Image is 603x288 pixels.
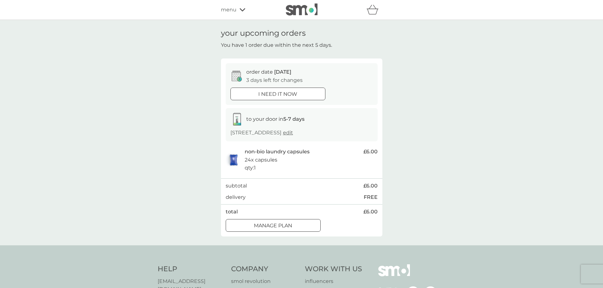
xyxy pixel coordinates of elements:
p: Manage plan [254,222,292,230]
p: total [226,208,238,216]
a: smol revolution [231,277,298,285]
p: delivery [226,193,246,201]
strong: 5-7 days [283,116,305,122]
img: smol [378,264,410,286]
span: £6.00 [363,208,378,216]
p: order date [246,68,291,76]
h4: Work With Us [305,264,362,274]
span: [DATE] [274,69,291,75]
p: You have 1 order due within the next 5 days. [221,41,332,49]
button: Manage plan [226,219,321,232]
a: influencers [305,277,362,285]
span: menu [221,6,236,14]
p: 24x capsules [245,156,277,164]
p: qty : 1 [245,164,256,172]
span: £6.00 [363,148,378,156]
span: £6.00 [363,182,378,190]
img: smol [286,3,317,15]
p: [STREET_ADDRESS] [230,129,293,137]
div: basket [367,3,382,16]
span: to your door in [246,116,305,122]
p: subtotal [226,182,247,190]
h4: Company [231,264,298,274]
p: 3 days left for changes [246,76,303,84]
p: FREE [364,193,378,201]
h4: Help [158,264,225,274]
p: non-bio laundry capsules [245,148,310,156]
p: i need it now [258,90,297,98]
a: edit [283,130,293,136]
h1: your upcoming orders [221,29,306,38]
button: i need it now [230,88,325,100]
